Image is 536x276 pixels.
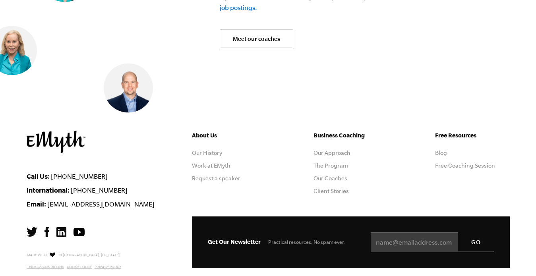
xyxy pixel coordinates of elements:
[313,150,350,156] a: Our Approach
[313,188,349,194] a: Client Stories
[45,227,49,237] img: Facebook
[435,162,495,169] a: Free Coaching Session
[313,175,347,181] a: Our Coaches
[27,265,64,269] a: Terms & Conditions
[371,232,494,252] input: name@emailaddress.com
[27,131,85,153] img: EMyth
[27,200,46,208] strong: Email:
[268,239,345,245] span: Practical resources. No spam ever.
[67,265,92,269] a: Cookie Policy
[192,131,267,140] h5: About Us
[192,175,240,181] a: Request a speaker
[496,238,536,276] iframe: Chat Widget
[51,173,108,180] a: [PHONE_NUMBER]
[27,172,50,180] strong: Call Us:
[47,201,155,208] a: [EMAIL_ADDRESS][DOMAIN_NAME]
[74,228,85,236] img: YouTube
[192,150,222,156] a: Our History
[50,252,55,257] img: Love
[192,162,230,169] a: Work at EMyth
[435,131,510,140] h5: Free Resources
[104,64,153,113] img: Jonathan Slater, EMyth Business Coach
[208,238,261,245] span: Get Our Newsletter
[313,131,388,140] h5: Business Coaching
[95,265,121,269] a: Privacy Policy
[458,232,494,251] input: GO
[27,227,37,237] img: Twitter
[27,186,70,194] strong: International:
[71,187,128,194] a: [PHONE_NUMBER]
[313,162,348,169] a: The Program
[220,29,293,48] a: Meet our coaches
[435,150,447,156] a: Blog
[56,227,66,237] img: LinkedIn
